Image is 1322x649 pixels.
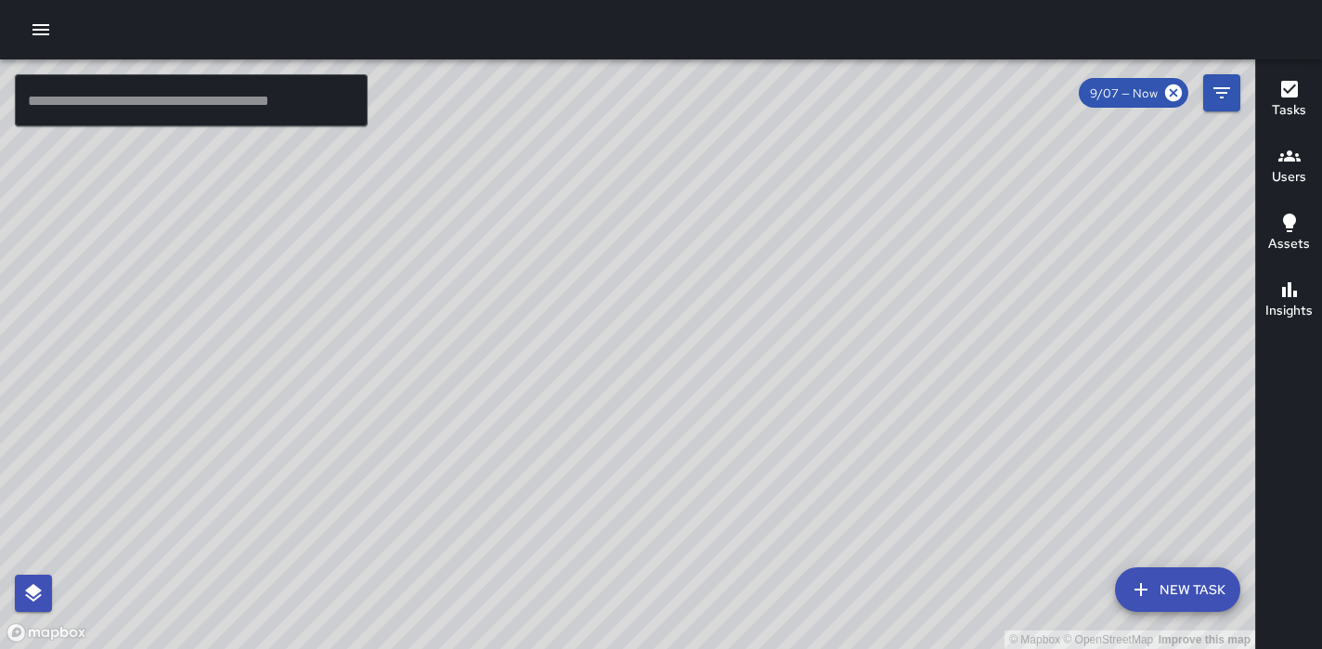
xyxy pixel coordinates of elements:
[1256,201,1322,267] button: Assets
[1079,85,1169,101] span: 9/07 — Now
[1079,78,1188,108] div: 9/07 — Now
[1256,67,1322,134] button: Tasks
[1268,234,1310,254] h6: Assets
[1115,567,1240,612] button: New Task
[1203,74,1240,111] button: Filters
[1272,100,1306,121] h6: Tasks
[1265,301,1313,321] h6: Insights
[1272,167,1306,188] h6: Users
[1256,267,1322,334] button: Insights
[1256,134,1322,201] button: Users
